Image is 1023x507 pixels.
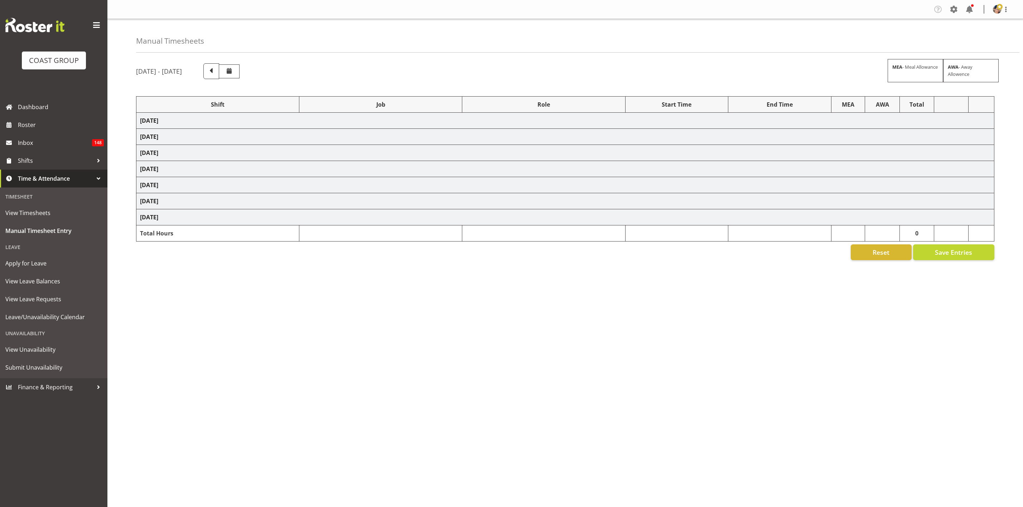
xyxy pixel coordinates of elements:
[136,161,994,177] td: [DATE]
[2,240,106,254] div: Leave
[732,100,827,109] div: End Time
[136,113,994,129] td: [DATE]
[5,225,102,236] span: Manual Timesheet Entry
[900,225,934,242] td: 0
[5,362,102,373] span: Submit Unavailability
[903,100,930,109] div: Total
[29,55,79,66] div: COAST GROUP
[943,59,999,82] div: - Away Allowence
[136,145,994,161] td: [DATE]
[466,100,621,109] div: Role
[2,290,106,308] a: View Leave Requests
[18,155,93,166] span: Shifts
[303,100,458,109] div: Job
[835,100,861,109] div: MEA
[136,209,994,225] td: [DATE]
[18,137,92,148] span: Inbox
[892,64,902,70] strong: MEA
[136,193,994,209] td: [DATE]
[851,244,912,260] button: Reset
[913,244,994,260] button: Save Entries
[5,208,102,218] span: View Timesheets
[18,382,93,393] span: Finance & Reporting
[5,294,102,304] span: View Leave Requests
[18,120,104,130] span: Roster
[2,189,106,204] div: Timesheet
[5,344,102,355] span: View Unavailability
[5,312,102,322] span: Leave/Unavailability Calendar
[869,100,896,109] div: AWA
[18,102,104,112] span: Dashboard
[136,177,994,193] td: [DATE]
[935,248,972,257] span: Save Entries
[888,59,943,82] div: - Meal Allowance
[136,37,204,45] h4: Manual Timesheets
[5,276,102,287] span: View Leave Balances
[18,173,93,184] span: Time & Attendance
[2,222,106,240] a: Manual Timesheet Entry
[2,359,106,376] a: Submit Unavailability
[2,308,106,326] a: Leave/Unavailability Calendar
[5,258,102,269] span: Apply for Leave
[2,326,106,341] div: Unavailability
[629,100,725,109] div: Start Time
[136,129,994,145] td: [DATE]
[873,248,889,257] span: Reset
[136,225,299,242] td: Total Hours
[92,139,104,146] span: 148
[140,100,295,109] div: Shift
[2,204,106,222] a: View Timesheets
[136,67,182,75] h5: [DATE] - [DATE]
[2,272,106,290] a: View Leave Balances
[2,341,106,359] a: View Unavailability
[993,5,1002,14] img: nicola-ransome074dfacac28780df25dcaf637c6ea5be.png
[5,18,64,32] img: Rosterit website logo
[2,254,106,272] a: Apply for Leave
[948,64,959,70] strong: AWA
